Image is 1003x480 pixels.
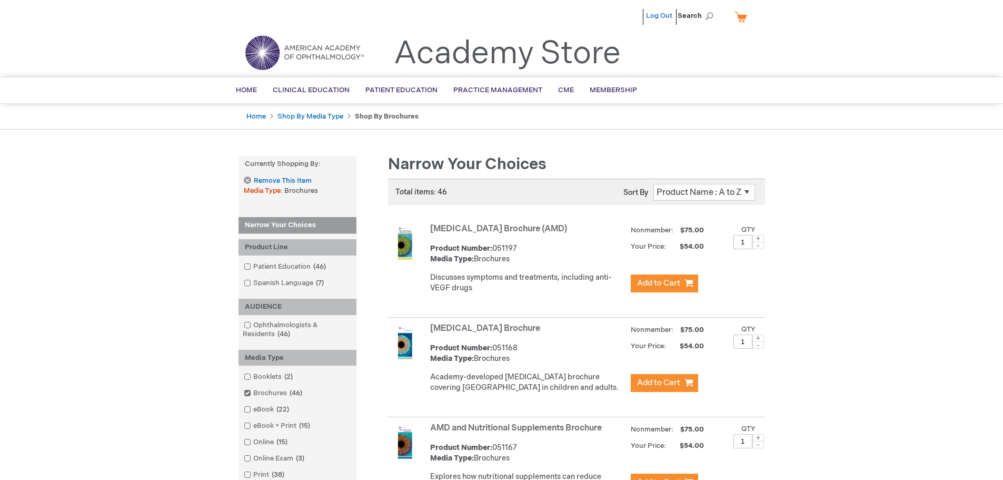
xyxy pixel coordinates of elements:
strong: Your Price: [631,442,666,450]
span: Membership [590,86,637,94]
span: 46 [311,262,329,271]
strong: Media Type: [430,354,474,363]
span: CME [558,86,574,94]
span: 2 [282,373,295,381]
span: 7 [313,279,326,287]
strong: Nonmember: [631,224,673,237]
a: AMD and Nutritional Supplements Brochure [430,423,602,433]
strong: Shop By Brochures [355,112,419,121]
label: Sort By [623,188,648,197]
strong: Narrow Your Choices [239,217,356,234]
span: Home [236,86,257,94]
a: Patient Education46 [241,262,330,272]
span: $75.00 [679,326,706,334]
label: Qty [741,425,756,433]
span: $54.00 [668,342,706,350]
a: Brochures46 [241,388,306,398]
strong: Your Price: [631,242,666,251]
span: 15 [274,438,290,446]
a: eBook + Print15 [241,421,314,431]
strong: Media Type: [430,254,474,263]
span: Media Type [244,187,284,195]
span: Brochures [284,187,318,195]
a: Print38 [241,470,289,480]
span: 15 [296,422,313,430]
div: Media Type [239,350,356,366]
strong: Product Number: [430,244,492,253]
p: Academy-developed [MEDICAL_DATA] brochure covering [GEOGRAPHIC_DATA] in children and adults. [430,372,625,393]
strong: Currently Shopping by: [239,156,356,172]
span: $75.00 [679,425,706,434]
img: Age-Related Macular Degeneration Brochure (AMD) [388,226,422,260]
a: Booklets2 [241,372,297,382]
a: Spanish Language7 [241,278,328,288]
a: Ophthalmologists & Residents46 [241,320,354,339]
span: Search [678,5,718,26]
button: Add to Cart [631,374,698,392]
img: AMD and Nutritional Supplements Brochure [388,425,422,459]
a: Home [246,112,266,121]
span: Add to Cart [637,278,680,288]
a: Log Out [646,12,672,20]
span: 38 [269,471,287,479]
p: Discusses symptoms and treatments, including anti-VEGF drugs [430,272,625,293]
img: Amblyopia Brochure [388,326,422,359]
a: eBook22 [241,405,293,415]
span: Total items: 46 [395,188,447,197]
span: 3 [293,454,307,463]
button: Add to Cart [631,275,698,292]
span: $54.00 [668,442,706,450]
input: Qty [733,235,752,249]
span: 46 [287,389,305,397]
span: Practice Management [453,86,542,94]
span: 22 [274,405,292,414]
input: Qty [733,434,752,448]
span: Narrow Your Choices [388,155,547,174]
div: 051197 Brochures [430,243,625,265]
span: Remove This Item [254,176,312,186]
strong: Product Number: [430,344,492,352]
div: Product Line [239,239,356,256]
span: Add to Cart [637,378,680,388]
div: 051167 Brochures [430,443,625,464]
span: $75.00 [679,226,706,234]
strong: Media Type: [430,454,474,463]
a: Online15 [241,437,292,447]
a: Shop By Media Type [277,112,343,121]
div: 051168 Brochures [430,343,625,364]
a: Online Exam3 [241,454,309,464]
span: $54.00 [668,242,706,251]
span: Clinical Education [273,86,350,94]
a: Remove This Item [244,177,311,185]
a: [MEDICAL_DATA] Brochure (AMD) [430,224,567,234]
span: Patient Education [365,86,438,94]
a: [MEDICAL_DATA] Brochure [430,324,540,334]
strong: Nonmember: [631,324,673,337]
strong: Nonmember: [631,423,673,436]
label: Qty [741,325,756,334]
label: Qty [741,226,756,234]
div: AUDIENCE [239,299,356,315]
a: Academy Store [394,35,621,73]
strong: Product Number: [430,443,492,452]
strong: Your Price: [631,342,666,350]
span: 46 [275,330,293,338]
input: Qty [733,335,752,349]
